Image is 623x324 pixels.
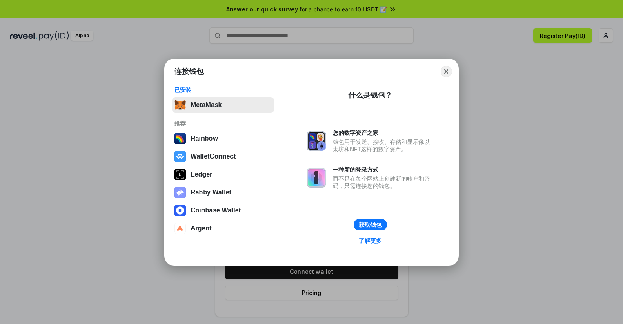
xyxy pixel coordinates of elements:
div: 了解更多 [359,237,382,244]
div: 获取钱包 [359,221,382,228]
button: Coinbase Wallet [172,202,274,219]
div: Argent [191,225,212,232]
div: 您的数字资产之家 [333,129,434,136]
button: Ledger [172,166,274,183]
img: svg+xml,%3Csvg%20width%3D%2228%22%20height%3D%2228%22%20viewBox%3D%220%200%2028%2028%22%20fill%3D... [174,205,186,216]
div: 推荐 [174,120,272,127]
img: svg+xml,%3Csvg%20xmlns%3D%22http%3A%2F%2Fwww.w3.org%2F2000%2Fsvg%22%20width%3D%2228%22%20height%3... [174,169,186,180]
img: svg+xml,%3Csvg%20width%3D%2228%22%20height%3D%2228%22%20viewBox%3D%220%200%2028%2028%22%20fill%3D... [174,223,186,234]
img: svg+xml,%3Csvg%20width%3D%2228%22%20height%3D%2228%22%20viewBox%3D%220%200%2028%2028%22%20fill%3D... [174,151,186,162]
button: MetaMask [172,97,274,113]
div: WalletConnect [191,153,236,160]
h1: 连接钱包 [174,67,204,76]
div: Ledger [191,171,212,178]
div: 一种新的登录方式 [333,166,434,173]
div: 什么是钱包？ [348,90,392,100]
button: Argent [172,220,274,237]
div: 而不是在每个网站上创建新的账户和密码，只需连接您的钱包。 [333,175,434,190]
div: Rainbow [191,135,218,142]
div: 已安装 [174,86,272,94]
a: 了解更多 [354,235,387,246]
div: MetaMask [191,101,222,109]
button: Rainbow [172,130,274,147]
button: 获取钱包 [354,219,387,230]
img: svg+xml,%3Csvg%20width%3D%22120%22%20height%3D%22120%22%20viewBox%3D%220%200%20120%20120%22%20fil... [174,133,186,144]
div: 钱包用于发送、接收、存储和显示像以太坊和NFT这样的数字资产。 [333,138,434,153]
img: svg+xml,%3Csvg%20xmlns%3D%22http%3A%2F%2Fwww.w3.org%2F2000%2Fsvg%22%20fill%3D%22none%22%20viewBox... [307,168,326,188]
button: WalletConnect [172,148,274,165]
img: svg+xml,%3Csvg%20xmlns%3D%22http%3A%2F%2Fwww.w3.org%2F2000%2Fsvg%22%20fill%3D%22none%22%20viewBox... [174,187,186,198]
img: svg+xml,%3Csvg%20fill%3D%22none%22%20height%3D%2233%22%20viewBox%3D%220%200%2035%2033%22%20width%... [174,99,186,111]
div: Rabby Wallet [191,189,231,196]
img: svg+xml,%3Csvg%20xmlns%3D%22http%3A%2F%2Fwww.w3.org%2F2000%2Fsvg%22%20fill%3D%22none%22%20viewBox... [307,131,326,151]
button: Close [441,66,452,77]
button: Rabby Wallet [172,184,274,201]
div: Coinbase Wallet [191,207,241,214]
